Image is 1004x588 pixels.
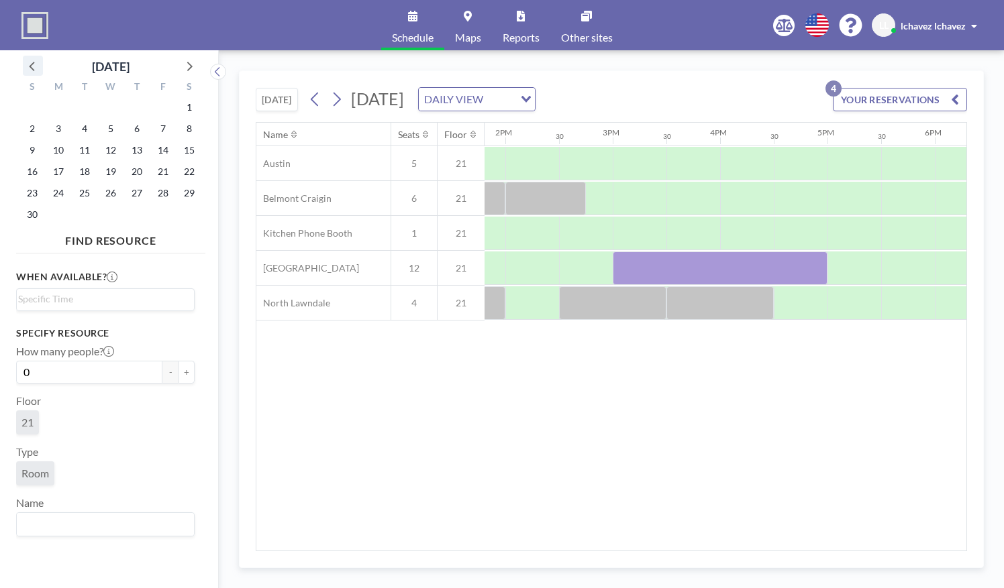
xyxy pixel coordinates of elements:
span: 21 [438,227,485,239]
h3: Specify resource [16,327,195,339]
span: Thursday, November 13, 2025 [128,141,146,160]
span: Reports [503,32,540,43]
span: Friday, November 28, 2025 [154,184,172,202]
span: Saturday, November 1, 2025 [180,98,199,117]
div: 4PM [710,127,727,137]
span: Sunday, November 30, 2025 [23,205,42,224]
div: S [176,79,202,97]
div: S [19,79,46,97]
span: Saturday, November 22, 2025 [180,162,199,181]
div: T [123,79,150,97]
span: LL [879,19,889,32]
span: Thursday, November 6, 2025 [128,119,146,138]
span: Saturday, November 8, 2025 [180,119,199,138]
div: [DATE] [92,57,130,76]
div: Name [263,129,288,141]
div: Floor [444,129,467,141]
span: Monday, November 24, 2025 [49,184,68,202]
div: Search for option [17,289,194,309]
span: 21 [438,192,485,204]
button: + [179,361,195,384]
span: 1 [391,227,437,239]
span: Sunday, November 9, 2025 [23,141,42,160]
img: organization-logo [21,12,48,39]
input: Search for option [487,91,513,108]
span: 6 [391,192,437,204]
div: T [72,79,98,97]
span: Sunday, November 23, 2025 [23,184,42,202]
span: Sunday, November 2, 2025 [23,119,42,138]
span: 12 [391,262,437,274]
div: M [46,79,72,97]
span: Wednesday, November 12, 2025 [101,141,120,160]
span: Saturday, November 15, 2025 [180,141,199,160]
span: 5 [391,158,437,170]
span: Tuesday, November 4, 2025 [75,119,94,138]
div: Search for option [17,513,194,536]
span: Wednesday, November 5, 2025 [101,119,120,138]
div: Search for option [419,88,535,111]
div: 30 [663,132,671,141]
div: 30 [556,132,564,141]
span: 21 [438,297,485,309]
span: Sunday, November 16, 2025 [23,162,42,181]
span: Schedule [392,32,434,43]
label: Name [16,496,44,510]
span: Tuesday, November 18, 2025 [75,162,94,181]
span: Tuesday, November 11, 2025 [75,141,94,160]
button: - [162,361,179,384]
div: 3PM [603,127,619,137]
span: 21 [21,416,34,429]
div: 5PM [817,127,834,137]
h4: FIND RESOURCE [16,229,205,247]
span: Friday, November 14, 2025 [154,141,172,160]
span: Kitchen Phone Booth [256,227,352,239]
span: Wednesday, November 19, 2025 [101,162,120,181]
span: Friday, November 7, 2025 [154,119,172,138]
div: Seats [398,129,419,141]
span: Monday, November 10, 2025 [49,141,68,160]
span: [DATE] [351,89,404,109]
span: Tuesday, November 25, 2025 [75,184,94,202]
div: F [150,79,176,97]
span: 21 [438,262,485,274]
span: Thursday, November 27, 2025 [128,184,146,202]
span: lchavez lchavez [901,20,966,32]
input: Search for option [18,292,187,306]
div: 30 [878,132,886,141]
span: North Lawndale [256,297,330,309]
div: 2PM [495,127,512,137]
p: 4 [825,80,842,97]
span: 4 [391,297,437,309]
span: Saturday, November 29, 2025 [180,184,199,202]
button: [DATE] [256,88,298,111]
button: YOUR RESERVATIONS4 [833,88,967,111]
span: 21 [438,158,485,170]
span: Friday, November 21, 2025 [154,162,172,181]
label: Type [16,445,38,459]
div: W [98,79,124,97]
span: Monday, November 17, 2025 [49,162,68,181]
span: [GEOGRAPHIC_DATA] [256,262,359,274]
span: DAILY VIEW [421,91,486,108]
span: Monday, November 3, 2025 [49,119,68,138]
label: Floor [16,394,41,408]
span: Other sites [561,32,613,43]
span: Wednesday, November 26, 2025 [101,184,120,202]
div: 6PM [925,127,942,137]
input: Search for option [18,516,187,533]
span: Thursday, November 20, 2025 [128,162,146,181]
div: 30 [770,132,779,141]
span: Maps [455,32,481,43]
label: How many people? [16,345,114,358]
span: Room [21,467,49,480]
span: Austin [256,158,291,170]
span: Belmont Craigin [256,192,332,204]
